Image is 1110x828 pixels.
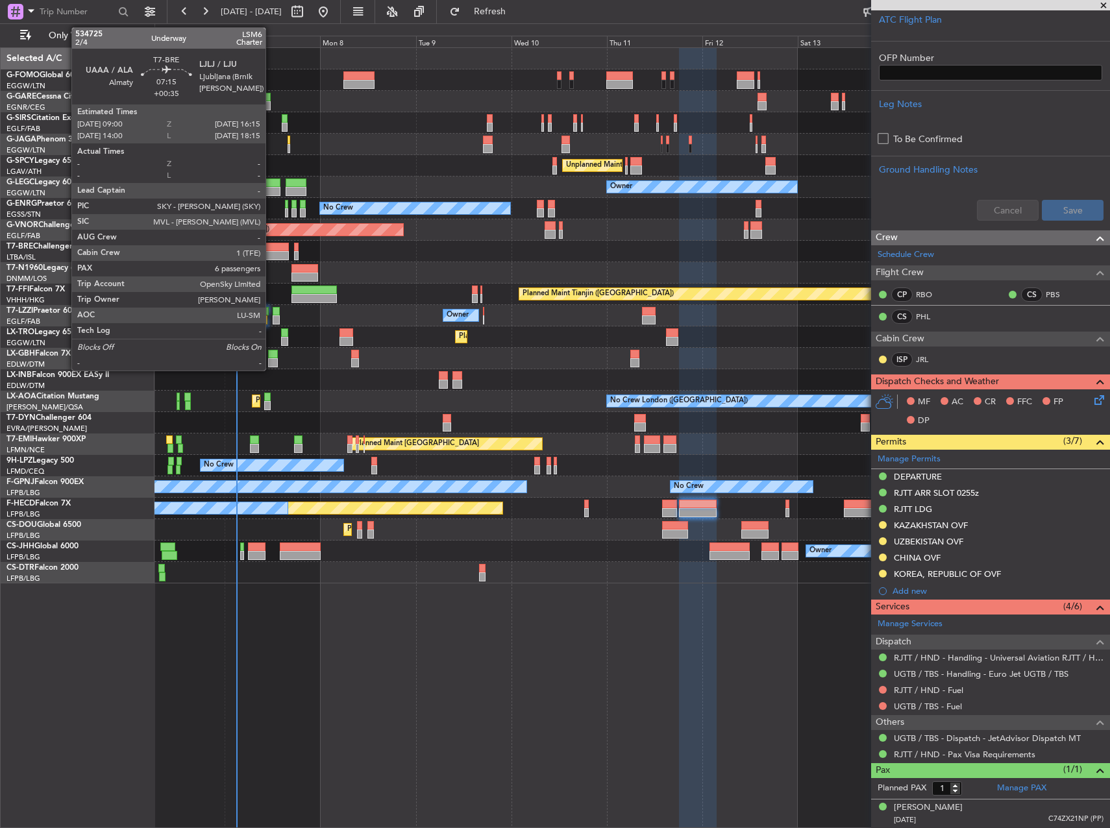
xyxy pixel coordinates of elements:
a: UGTB / TBS - Handling - Euro Jet UGTB / TBS [894,668,1068,679]
span: G-SPCY [6,157,34,165]
span: T7-DYN [6,414,36,422]
div: Fri 12 [702,36,798,47]
a: LFPB/LBG [6,531,40,541]
span: (3/7) [1063,434,1082,448]
a: EDLW/DTM [6,359,45,369]
div: No Crew [204,456,234,475]
a: CS-JHHGlobal 6000 [6,542,79,550]
a: LX-TROLegacy 650 [6,328,76,336]
button: Refresh [443,1,521,22]
a: UGTB / TBS - Dispatch - JetAdvisor Dispatch MT [894,733,1081,744]
a: G-VNORChallenger 650 [6,221,94,229]
span: CS-DOU [6,521,37,529]
span: G-LEGC [6,178,34,186]
span: FFC [1017,396,1032,409]
a: T7-N1960Legacy 650 [6,264,84,272]
a: Manage Permits [878,453,941,466]
a: LFPB/LBG [6,509,40,519]
label: OFP Number [879,51,1102,65]
a: G-JAGAPhenom 300 [6,136,82,143]
span: F-GPNJ [6,478,34,486]
span: Services [876,600,909,615]
a: EGGW/LTN [6,145,45,155]
a: JRL [916,354,945,365]
a: EDLW/DTM [6,381,45,391]
span: G-SIRS [6,114,31,122]
span: T7-FFI [6,286,29,293]
span: T7-LZZI [6,307,33,315]
a: G-LEGCLegacy 600 [6,178,76,186]
a: T7-FFIFalcon 7X [6,286,65,293]
div: ISP [891,352,913,367]
span: DP [918,415,930,428]
a: LGAV/ATH [6,167,42,177]
div: Planned Maint Tianjin ([GEOGRAPHIC_DATA]) [523,284,674,304]
a: EVRA/[PERSON_NAME] [6,424,87,433]
a: T7-LZZIPraetor 600 [6,307,77,315]
span: G-GARE [6,93,36,101]
a: LFMN/NCE [6,445,45,455]
span: G-FOMO [6,71,40,79]
a: T7-DYNChallenger 604 [6,414,92,422]
span: CR [985,396,996,409]
div: CS [1021,287,1042,302]
div: Add new [893,585,1104,596]
div: Unplanned Maint [GEOGRAPHIC_DATA] ([GEOGRAPHIC_DATA]) [157,263,371,282]
div: Planned Maint [GEOGRAPHIC_DATA] ([GEOGRAPHIC_DATA]) [256,391,460,411]
div: [PERSON_NAME] [894,801,963,814]
div: [DATE] [157,26,179,37]
a: G-GARECessna Citation XLS+ [6,93,114,101]
a: RBO [916,289,945,300]
div: No Crew [674,477,704,496]
a: Schedule Crew [878,249,934,262]
span: Crew [876,230,898,245]
a: EGGW/LTN [6,338,45,348]
div: KOREA, REPUBLIC OF OVF [894,568,1001,579]
div: ATC Flight Plan [879,13,1102,27]
div: Tue 9 [416,36,512,47]
a: PHL [916,311,945,323]
a: G-ENRGPraetor 600 [6,200,80,208]
div: Mon 8 [320,36,415,47]
a: VHHH/HKG [6,295,45,305]
span: [DATE] [894,815,916,825]
span: Refresh [463,7,517,16]
div: RJTT ARR SLOT 0255z [894,487,979,498]
span: F-HECD [6,500,35,507]
span: Dispatch Checks and Weather [876,374,999,389]
a: G-SIRSCitation Excel [6,114,81,122]
label: Planned PAX [878,782,926,795]
div: Owner [447,306,469,325]
a: LFPB/LBG [6,488,40,498]
span: AC [952,396,963,409]
div: RJTT LDG [894,504,932,515]
div: No Crew [323,199,353,218]
a: LFPB/LBG [6,552,40,562]
a: EGGW/LTN [6,81,45,91]
span: FP [1054,396,1063,409]
button: Only With Activity [14,25,141,46]
a: T7-BREChallenger 604 [6,243,89,250]
a: Manage PAX [997,782,1046,795]
a: Manage Services [878,618,943,631]
a: 9H-LPZLegacy 500 [6,457,74,465]
span: [DATE] - [DATE] [221,6,282,18]
a: LFMD/CEQ [6,467,44,476]
div: Leg Notes [879,97,1102,111]
a: LFPB/LBG [6,574,40,583]
div: Planned Maint Dusseldorf [459,327,544,347]
a: EGSS/STN [6,210,41,219]
a: EGNR/CEG [6,103,45,112]
a: LX-GBHFalcon 7X [6,350,71,358]
span: CS-DTR [6,564,34,572]
a: LX-INBFalcon 900EX EASy II [6,371,109,379]
span: LX-INB [6,371,32,379]
span: 9H-LPZ [6,457,32,465]
a: F-GPNJFalcon 900EX [6,478,84,486]
a: EGLF/FAB [6,317,40,326]
a: F-HECDFalcon 7X [6,500,71,507]
div: Thu 11 [607,36,702,47]
a: T7-EMIHawker 900XP [6,435,86,443]
div: Ground Handling Notes [879,163,1102,177]
span: T7-EMI [6,435,32,443]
